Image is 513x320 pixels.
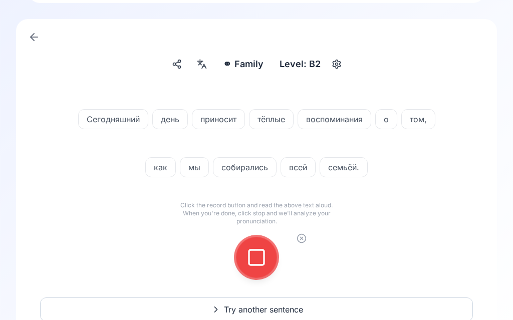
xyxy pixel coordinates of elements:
[249,113,293,125] span: тёплые
[276,55,345,73] button: Level: B2
[375,109,397,129] button: о
[192,113,244,125] span: приносит
[298,113,371,125] span: воспоминания
[320,157,368,177] button: семьёй.
[192,109,245,129] button: приносит
[213,161,276,173] span: собирались
[402,113,435,125] span: том,
[176,201,337,225] p: Click the record button and read the above text aloud. When you're done, click stop and we'll ana...
[219,55,268,73] button: ⚭Family
[78,109,148,129] button: Сегодняшний
[152,109,188,129] button: день
[249,109,294,129] button: тёплые
[281,157,316,177] button: всей
[153,113,187,125] span: день
[145,157,176,177] button: как
[224,303,303,315] span: Try another sentence
[79,113,148,125] span: Сегодняшний
[320,161,367,173] span: семьёй.
[234,57,264,71] span: Family
[281,161,315,173] span: всей
[180,161,208,173] span: мы
[401,109,435,129] button: том,
[276,55,325,73] div: Level: B2
[213,157,277,177] button: собирались
[376,113,397,125] span: о
[180,157,209,177] button: мы
[298,109,371,129] button: воспоминания
[146,161,175,173] span: как
[223,57,231,71] span: ⚭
